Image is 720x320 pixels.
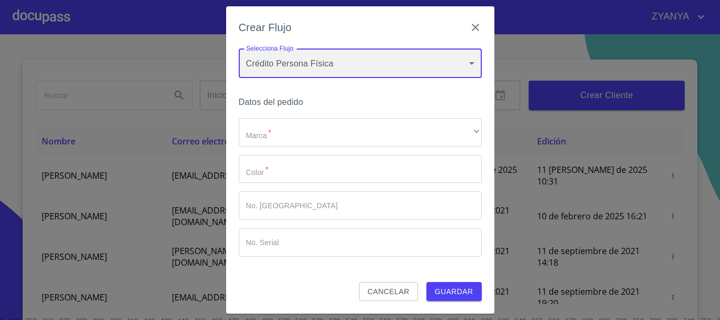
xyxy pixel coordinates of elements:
[359,282,417,302] button: Cancelar
[426,282,482,302] button: Guardar
[239,118,482,147] div: ​
[239,49,482,78] div: Crédito Persona Física
[367,285,409,298] span: Cancelar
[239,95,482,110] h6: Datos del pedido
[435,285,473,298] span: Guardar
[239,19,292,36] h6: Crear Flujo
